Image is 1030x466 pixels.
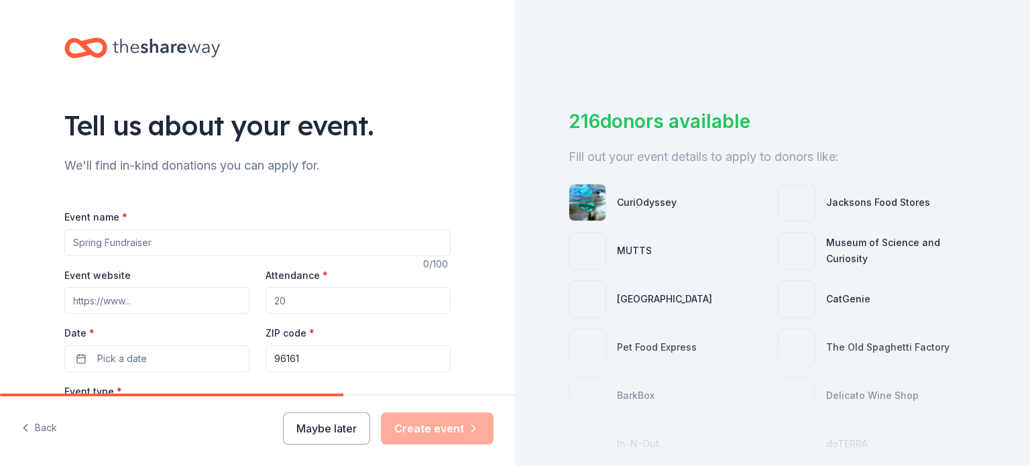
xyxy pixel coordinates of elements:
[64,385,122,398] label: Event type
[64,229,451,256] input: Spring Fundraiser
[283,412,370,445] button: Maybe later
[779,184,815,221] img: photo for Jacksons Food Stores
[617,194,677,211] div: CuriOdyssey
[64,155,451,176] div: We'll find in-kind donations you can apply for.
[779,233,815,269] img: photo for Museum of Science and Curiosity
[266,345,451,372] input: 12345 (U.S. only)
[617,291,712,307] div: [GEOGRAPHIC_DATA]
[64,327,249,340] label: Date
[64,345,249,372] button: Pick a date
[266,269,328,282] label: Attendance
[64,211,127,224] label: Event name
[569,233,606,269] img: photo for MUTTS
[64,287,249,314] input: https://www...
[826,235,976,267] div: Museum of Science and Curiosity
[569,184,606,221] img: photo for CuriOdyssey
[97,351,147,367] span: Pick a date
[826,291,870,307] div: CatGenie
[569,146,976,168] div: Fill out your event details to apply to donors like:
[569,107,976,135] div: 216 donors available
[64,107,451,144] div: Tell us about your event.
[266,287,451,314] input: 20
[423,256,451,272] div: 0 /100
[617,243,652,259] div: MUTTS
[64,269,131,282] label: Event website
[569,281,606,317] img: photo for Boomtown Casino Resort
[21,414,57,443] button: Back
[266,327,314,340] label: ZIP code
[779,281,815,317] img: photo for CatGenie
[826,194,930,211] div: Jacksons Food Stores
